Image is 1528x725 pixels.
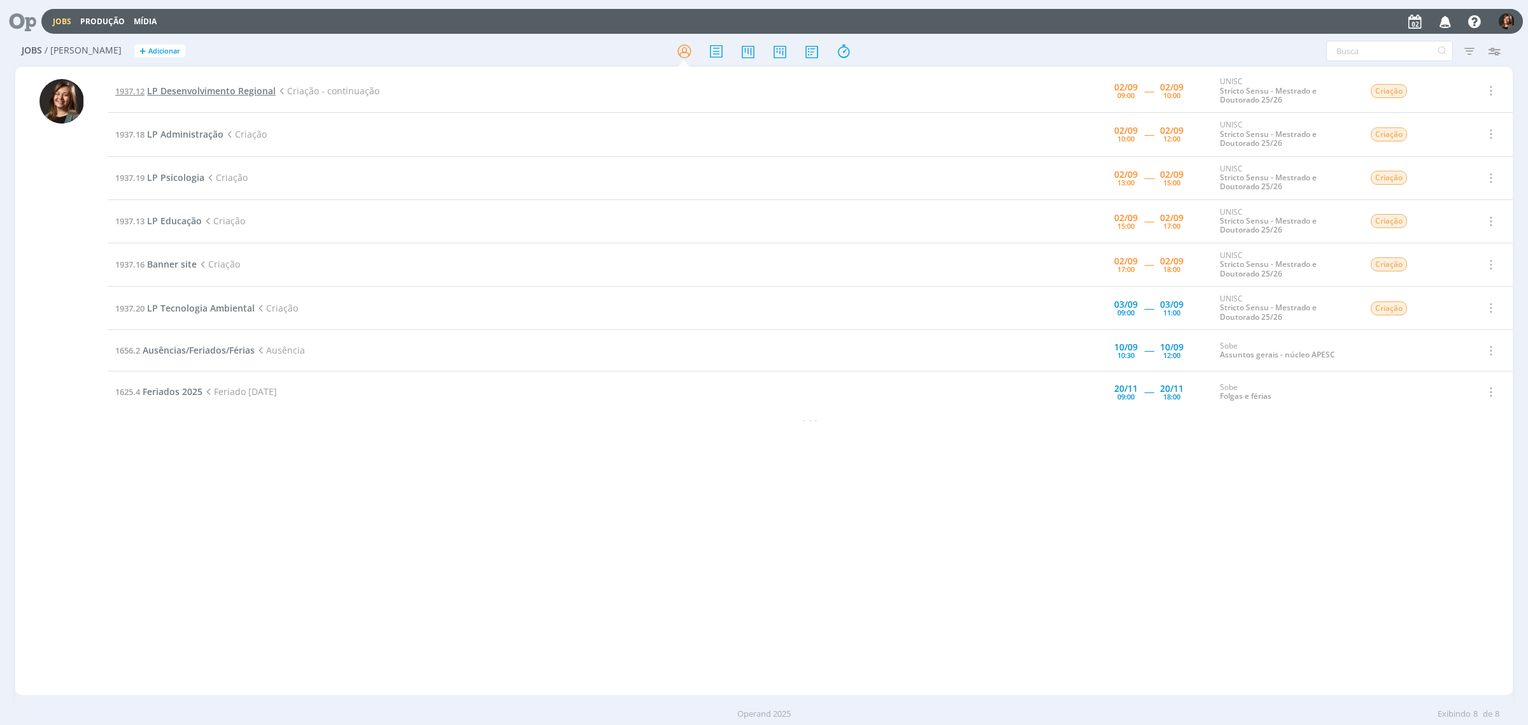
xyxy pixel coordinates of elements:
[1220,120,1351,148] div: UNISC
[22,45,42,56] span: Jobs
[1220,129,1317,148] a: Stricto Sensu - Mestrado e Doutorado 25/26
[148,47,180,55] span: Adicionar
[147,215,202,227] span: LP Educação
[1220,383,1351,401] div: Sobe
[1144,344,1154,356] span: -----
[1117,92,1135,99] div: 09:00
[255,344,305,356] span: Ausência
[147,128,223,140] span: LP Administração
[143,385,202,398] span: Feriados 2025
[108,413,1513,426] div: - - -
[115,344,255,356] a: 1656.2Ausências/Feriados/Férias
[115,171,204,183] a: 1937.19LP Psicologia
[143,344,255,356] span: Ausências/Feriados/Férias
[197,258,240,270] span: Criação
[115,215,145,227] span: 1937.13
[1371,171,1407,185] span: Criação
[115,258,197,270] a: 1937.16Banner site
[1114,343,1138,352] div: 10/09
[1483,708,1492,721] span: de
[134,45,185,58] button: +Adicionar
[1117,393,1135,400] div: 09:00
[115,302,255,314] a: 1937.20LP Tecnologia Ambiental
[1163,179,1180,186] div: 15:00
[1160,213,1184,222] div: 02/09
[1163,266,1180,273] div: 18:00
[1220,77,1351,104] div: UNISC
[223,128,267,140] span: Criação
[80,16,125,27] a: Produção
[1220,215,1317,235] a: Stricto Sensu - Mestrado e Doutorado 25/26
[1160,300,1184,309] div: 03/09
[1144,215,1154,227] span: -----
[147,85,276,97] span: LP Desenvolvimento Regional
[45,45,122,56] span: / [PERSON_NAME]
[147,302,255,314] span: LP Tecnologia Ambiental
[1163,309,1180,316] div: 11:00
[115,345,140,356] span: 1656.2
[1438,708,1471,721] span: Exibindo
[1220,85,1317,105] a: Stricto Sensu - Mestrado e Doutorado 25/26
[1220,341,1351,360] div: Sobe
[202,215,245,227] span: Criação
[115,259,145,270] span: 1937.16
[1220,391,1271,401] a: Folgas e férias
[1473,708,1478,721] span: 8
[115,385,202,398] a: 1625.4Feriados 2025
[255,302,298,314] span: Criação
[1160,384,1184,393] div: 20/11
[1117,135,1135,142] div: 10:00
[1114,170,1138,179] div: 02/09
[1220,349,1335,360] a: Assuntos gerais - núcleo APESC
[1114,126,1138,135] div: 02/09
[1117,179,1135,186] div: 13:00
[1114,384,1138,393] div: 20/11
[1160,343,1184,352] div: 10/09
[1220,172,1317,192] a: Stricto Sensu - Mestrado e Doutorado 25/26
[1144,128,1154,140] span: -----
[1160,126,1184,135] div: 02/09
[1220,294,1351,322] div: UNISC
[276,85,379,97] span: Criação - continuação
[147,171,204,183] span: LP Psicologia
[1371,214,1407,228] span: Criação
[1144,85,1154,97] span: -----
[1163,393,1180,400] div: 18:00
[115,215,202,227] a: 1937.13LP Educação
[1371,84,1407,98] span: Criação
[1114,257,1138,266] div: 02/09
[1499,13,1515,29] img: L
[1498,10,1515,32] button: L
[1114,300,1138,309] div: 03/09
[1220,259,1317,278] a: Stricto Sensu - Mestrado e Doutorado 25/26
[1371,127,1407,141] span: Criação
[1117,352,1135,359] div: 10:30
[1220,208,1351,235] div: UNISC
[202,385,277,398] span: Feriado [DATE]
[204,171,248,183] span: Criação
[1220,302,1317,322] a: Stricto Sensu - Mestrado e Doutorado 25/26
[1144,302,1154,314] span: -----
[1144,171,1154,183] span: -----
[147,258,197,270] span: Banner site
[115,85,276,97] a: 1937.12LP Desenvolvimento Regional
[1117,266,1135,273] div: 17:00
[1163,222,1180,229] div: 17:00
[1114,83,1138,92] div: 02/09
[49,17,75,27] button: Jobs
[76,17,129,27] button: Produção
[115,303,145,314] span: 1937.20
[1163,135,1180,142] div: 12:00
[1326,41,1453,61] input: Busca
[134,16,157,27] a: Mídia
[1163,92,1180,99] div: 10:00
[1117,309,1135,316] div: 09:00
[1117,222,1135,229] div: 15:00
[130,17,160,27] button: Mídia
[115,85,145,97] span: 1937.12
[1160,257,1184,266] div: 02/09
[1160,170,1184,179] div: 02/09
[1160,83,1184,92] div: 02/09
[115,129,145,140] span: 1937.18
[1144,385,1154,398] span: -----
